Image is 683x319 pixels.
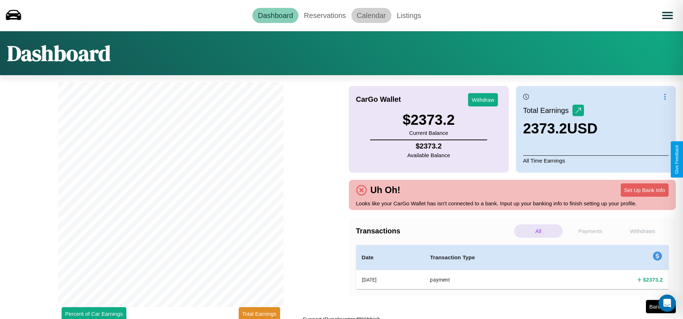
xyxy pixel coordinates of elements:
a: Listings [391,8,427,23]
h4: Transaction Type [430,253,563,262]
p: Current Balance [403,128,455,138]
h4: Date [362,253,419,262]
div: Open Intercom Messenger [659,295,676,312]
h3: 2373.2 USD [523,120,598,137]
p: Available Balance [407,150,450,160]
h4: $ 2373.2 [407,142,450,150]
th: [DATE] [356,270,424,290]
a: Dashboard [252,8,298,23]
p: Total Earnings [523,104,572,117]
h4: CarGo Wallet [356,95,401,104]
button: Set Up Bank Info [621,183,669,197]
h4: Uh Oh! [367,185,404,195]
a: Reservations [298,8,351,23]
button: Withdraw [468,93,498,106]
a: Calendar [351,8,391,23]
h1: Dashboard [7,38,111,68]
th: payment [424,270,569,290]
p: Payments [566,224,615,238]
h4: $ 2373.2 [643,276,663,283]
div: Give Feedback [674,145,679,174]
table: simple table [356,245,669,289]
p: Looks like your CarGo Wallet has isn't connected to a bank. Input up your banking info to finish ... [356,199,669,208]
p: All [514,224,563,238]
button: Open menu [657,5,678,26]
p: All Time Earnings [523,155,669,165]
h3: $ 2373.2 [403,112,455,128]
h4: Transactions [356,227,512,235]
p: Withdraws [618,224,667,238]
button: Bank Info [646,300,676,313]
